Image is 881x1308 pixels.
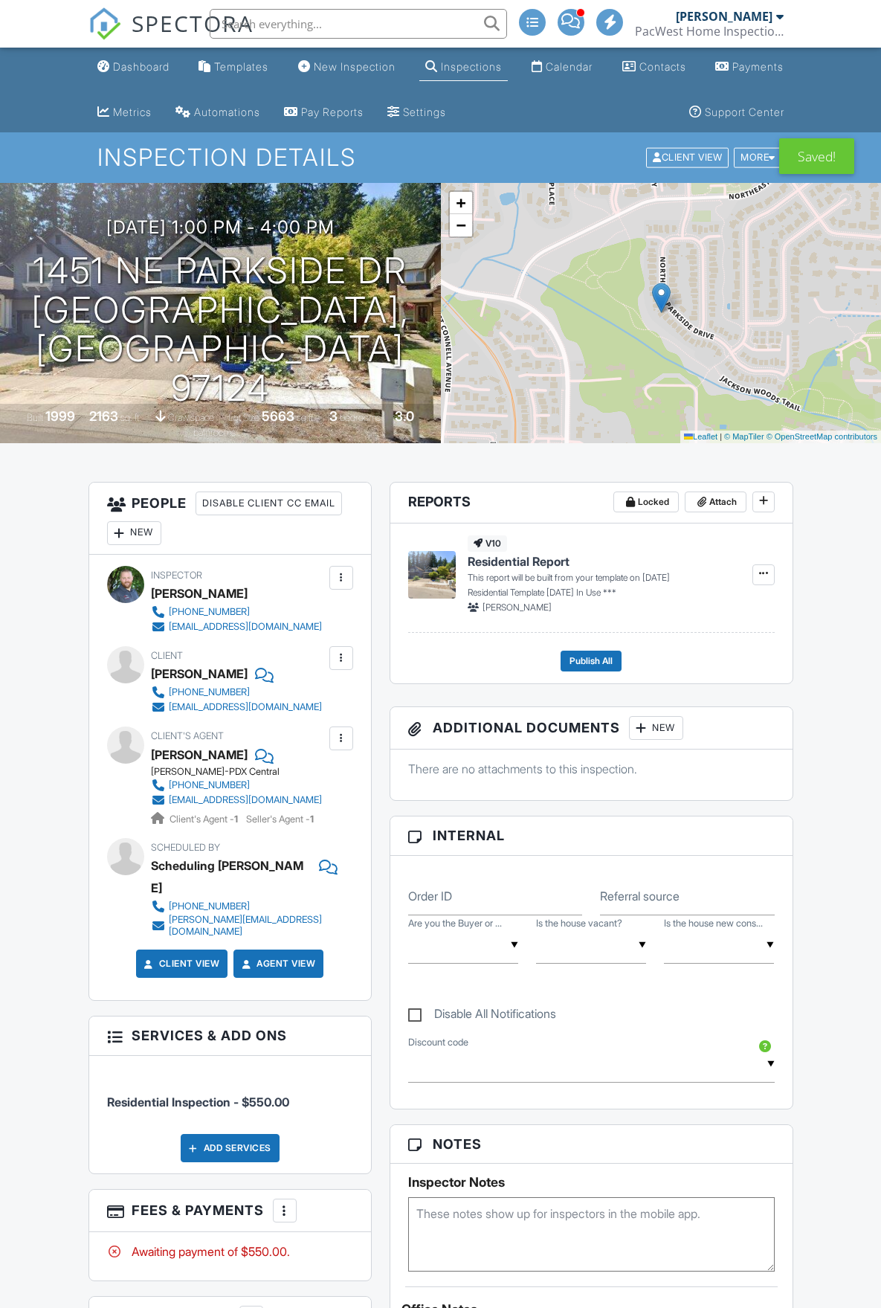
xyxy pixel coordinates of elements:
a: [EMAIL_ADDRESS][DOMAIN_NAME] [151,793,322,808]
div: [PERSON_NAME] [151,582,248,605]
span: Built [27,412,43,423]
a: SPECTORA [88,20,254,51]
div: Client View [646,148,729,168]
label: Disable All Notifications [408,1007,556,1025]
label: Discount code [408,1036,468,1049]
div: 2163 [89,408,118,424]
a: [EMAIL_ADDRESS][DOMAIN_NAME] [151,619,322,634]
div: PacWest Home Inspections [635,24,784,39]
a: [PHONE_NUMBER] [151,605,322,619]
a: [PERSON_NAME] [151,744,248,766]
div: Metrics [113,106,152,118]
span: − [456,216,465,234]
span: Residential Inspection - $550.00 [107,1095,289,1109]
a: Payments [709,54,790,81]
a: [PHONE_NUMBER] [151,685,322,700]
div: [EMAIL_ADDRESS][DOMAIN_NAME] [169,794,322,806]
div: Disable Client CC Email [196,492,342,515]
h3: Services & Add ons [89,1017,371,1055]
div: 5663 [262,408,294,424]
label: Is the house vacant? [536,917,622,930]
div: [EMAIL_ADDRESS][DOMAIN_NAME] [169,621,322,633]
div: Saved! [779,138,854,174]
div: [PERSON_NAME]-PDX Central [151,766,334,778]
span: Lot Size [228,412,259,423]
div: Templates [214,60,268,73]
span: Inspector [151,570,202,581]
h1: 1451 NE Parkside Dr [GEOGRAPHIC_DATA], [GEOGRAPHIC_DATA] 97124 [24,251,417,408]
div: [EMAIL_ADDRESS][DOMAIN_NAME] [169,701,322,713]
div: Add Services [181,1134,280,1162]
div: Awaiting payment of $550.00. [107,1243,353,1260]
div: Dashboard [113,60,170,73]
a: Metrics [91,99,158,126]
a: [PHONE_NUMBER] [151,899,326,914]
li: Service: Residential Inspection [107,1067,353,1122]
a: Zoom out [450,214,472,236]
a: Contacts [616,54,692,81]
label: Is the house new construction? [664,917,763,930]
strong: 1 [234,814,238,825]
a: Zoom in [450,192,472,214]
a: Client View [645,151,732,162]
a: Templates [193,54,274,81]
div: [PHONE_NUMBER] [169,901,250,912]
div: [PERSON_NAME][EMAIL_ADDRESS][DOMAIN_NAME] [169,914,326,938]
a: Leaflet [684,432,717,441]
div: Support Center [705,106,784,118]
h3: People [89,483,371,555]
h3: Additional Documents [390,707,793,750]
h1: Inspection Details [97,144,783,170]
div: More [734,148,782,168]
div: Inspections [441,60,502,73]
img: The Best Home Inspection Software - Spectora [88,7,121,40]
div: New Inspection [314,60,396,73]
a: Agent View [239,956,315,971]
a: Client View [141,956,220,971]
label: Referral source [600,888,680,904]
p: There are no attachments to this inspection. [408,761,775,777]
h3: Notes [390,1125,793,1164]
a: Dashboard [91,54,175,81]
span: bathrooms [193,427,236,438]
span: Client [151,650,183,661]
h3: [DATE] 1:00 pm - 4:00 pm [106,217,335,237]
h3: Internal [390,816,793,855]
span: + [456,193,465,212]
span: | [720,432,722,441]
div: [PERSON_NAME] [676,9,772,24]
div: Pay Reports [301,106,364,118]
img: Marker [652,283,671,313]
div: Automations [194,106,260,118]
span: sq. ft. [120,412,141,423]
a: [PERSON_NAME][EMAIL_ADDRESS][DOMAIN_NAME] [151,914,326,938]
div: Contacts [639,60,686,73]
span: Scheduled By [151,842,220,853]
h3: Fees & Payments [89,1190,371,1232]
label: Order ID [408,888,452,904]
a: © MapTiler [724,432,764,441]
a: Support Center [683,99,790,126]
div: Settings [403,106,446,118]
a: [PHONE_NUMBER] [151,778,322,793]
span: bedrooms [340,412,381,423]
a: © OpenStreetMap contributors [767,432,877,441]
a: [EMAIL_ADDRESS][DOMAIN_NAME] [151,700,322,715]
a: Pay Reports [278,99,369,126]
div: Payments [732,60,784,73]
span: sq.ft. [297,412,315,423]
a: New Inspection [292,54,401,81]
strong: 1 [310,814,314,825]
div: [PHONE_NUMBER] [169,606,250,618]
span: Seller's Agent - [246,814,314,825]
input: Search everything... [210,9,507,39]
div: Calendar [546,60,593,73]
div: New [107,521,161,545]
a: Calendar [526,54,598,81]
div: [PHONE_NUMBER] [169,686,250,698]
div: Scheduling [PERSON_NAME] [151,854,312,899]
span: Client's Agent [151,730,224,741]
span: SPECTORA [132,7,254,39]
a: Inspections [419,54,508,81]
